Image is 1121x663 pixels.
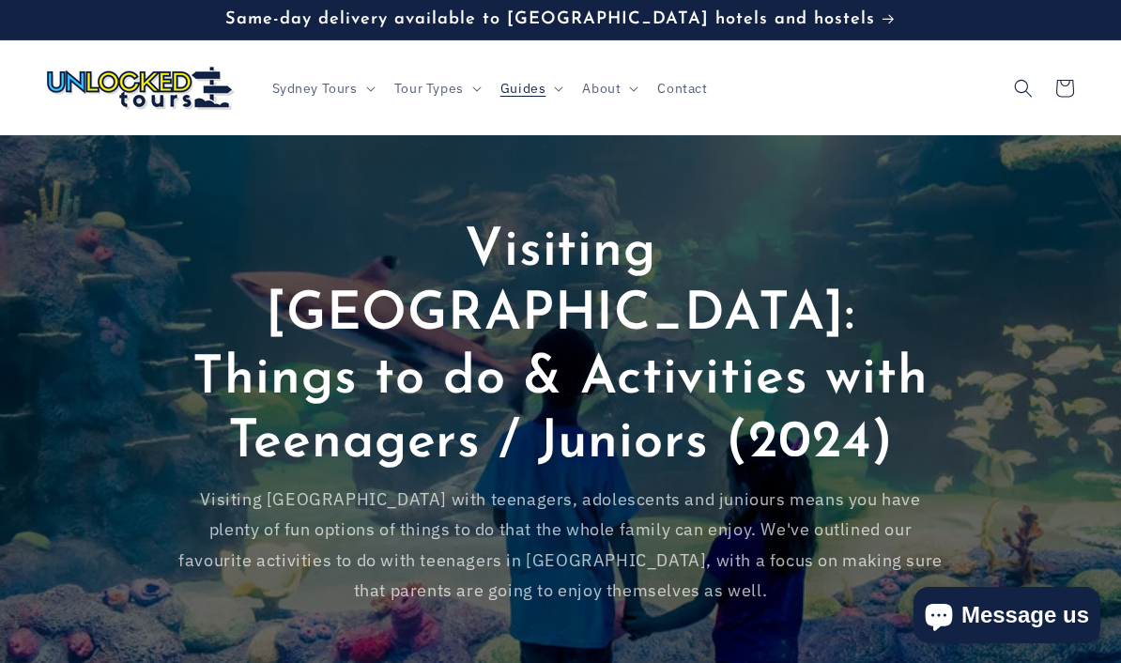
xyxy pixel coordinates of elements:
[646,69,718,108] a: Contact
[657,80,707,97] span: Contact
[908,587,1106,648] inbox-online-store-chat: Shopify online store chat
[40,59,242,116] a: Unlocked Tours
[489,69,572,108] summary: Guides
[500,80,546,97] span: Guides
[261,69,383,108] summary: Sydney Tours
[176,220,945,475] h2: Visiting [GEOGRAPHIC_DATA]: Things to do & Activities with Teenagers / Juniors (2024)
[176,485,945,607] p: Visiting [GEOGRAPHIC_DATA] with teenagers, adolescents and juniours means you have plenty of fun ...
[1003,68,1044,109] summary: Search
[394,80,464,97] span: Tour Types
[225,10,875,28] span: Same-day delivery available to [GEOGRAPHIC_DATA] hotels and hostels
[571,69,646,108] summary: About
[582,80,621,97] span: About
[47,67,235,110] img: Unlocked Tours
[272,80,358,97] span: Sydney Tours
[383,69,489,108] summary: Tour Types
